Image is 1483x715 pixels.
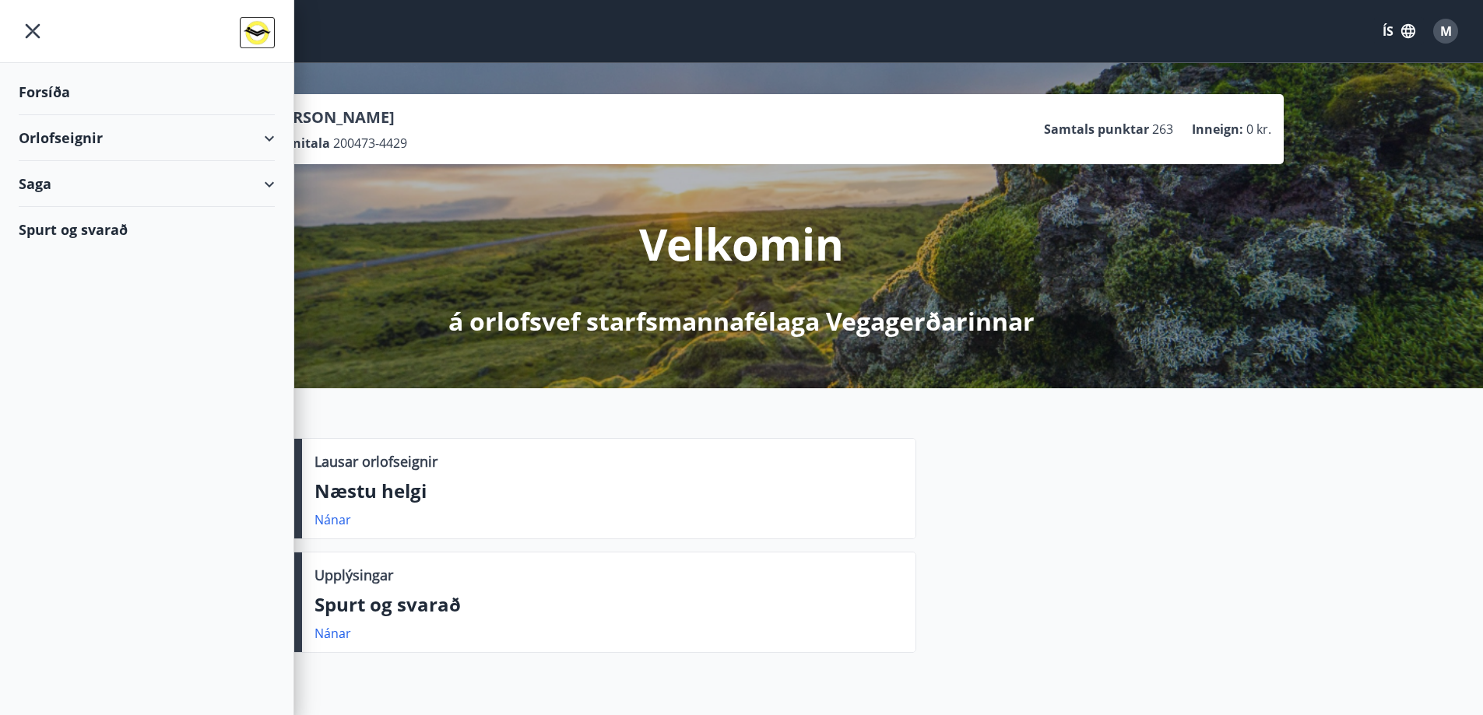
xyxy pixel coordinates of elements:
[639,214,844,273] p: Velkomin
[269,135,330,152] p: Kennitala
[1440,23,1452,40] span: M
[1044,121,1149,138] p: Samtals punktar
[315,478,903,504] p: Næstu helgi
[19,207,275,252] div: Spurt og svarað
[315,625,351,642] a: Nánar
[269,107,407,128] p: [PERSON_NAME]
[315,591,903,618] p: Spurt og svarað
[333,135,407,152] span: 200473-4429
[315,565,393,585] p: Upplýsingar
[19,69,275,115] div: Forsíða
[315,451,438,471] p: Lausar orlofseignir
[240,17,275,48] img: union_logo
[1427,12,1464,50] button: M
[1374,17,1424,45] button: ÍS
[19,17,47,45] button: menu
[1246,121,1271,138] span: 0 kr.
[19,115,275,161] div: Orlofseignir
[1152,121,1173,138] span: 263
[19,161,275,207] div: Saga
[1192,121,1243,138] p: Inneign :
[315,511,351,528] a: Nánar
[448,304,1035,338] p: á orlofsvef starfsmannafélaga Vegagerðarinnar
